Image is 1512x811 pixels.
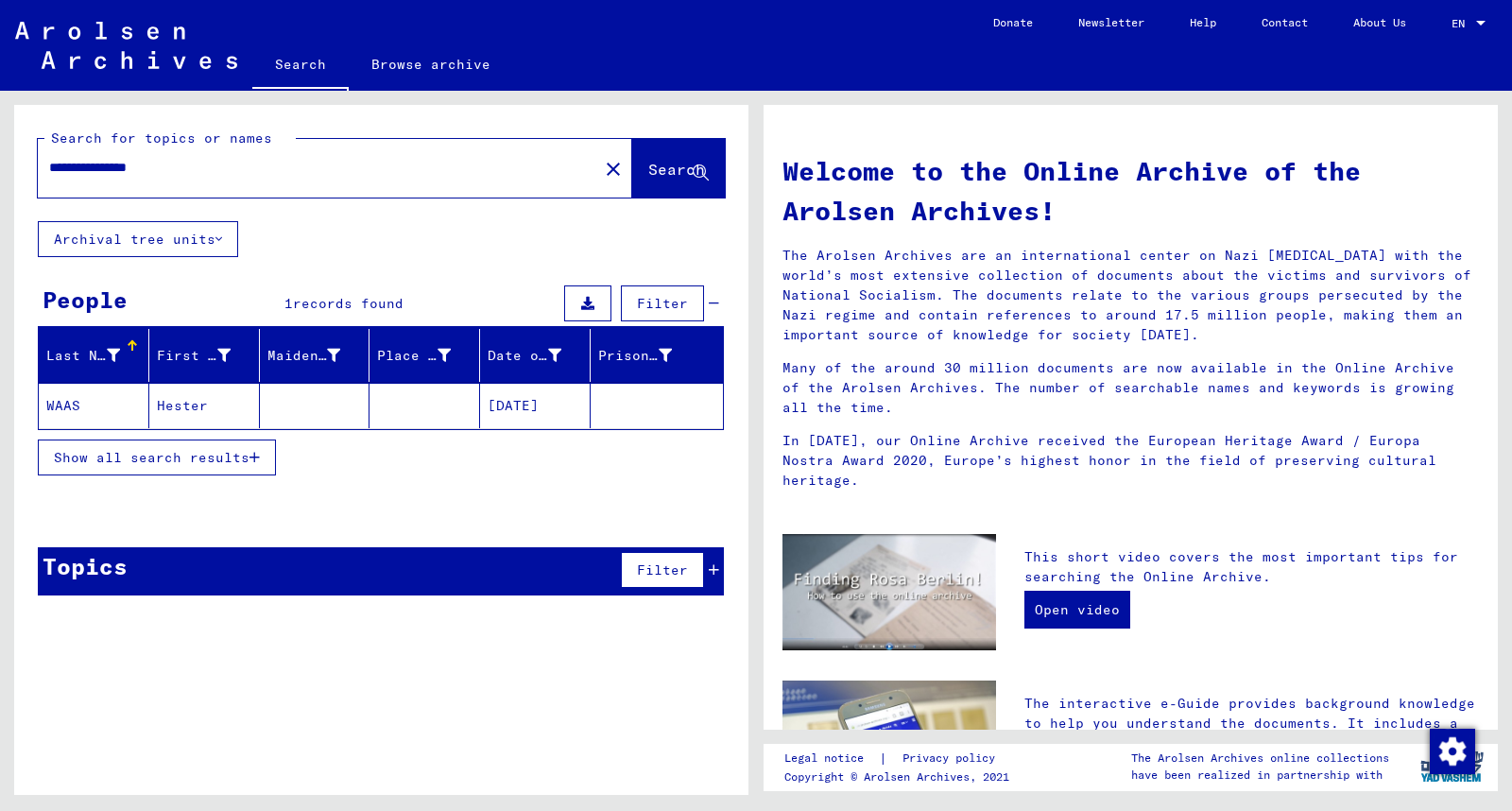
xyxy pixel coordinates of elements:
[488,340,590,371] div: Date of Birth
[1131,750,1389,767] p: The Arolsen Archives online collections
[38,440,276,475] button: Show all search results
[637,295,688,312] span: Filter
[598,340,700,371] div: Prisoner #
[15,22,237,69] img: Arolsen_neg.svg
[149,383,260,428] mat-cell: Hester
[252,42,349,91] a: Search
[38,221,238,257] button: Archival tree units
[46,340,148,371] div: Last Name
[488,346,561,366] div: Date of Birth
[1430,729,1475,774] img: Change consent
[648,160,705,179] span: Search
[369,329,480,382] mat-header-cell: Place of Birth
[784,749,879,768] a: Legal notice
[1131,767,1389,784] p: have been realized in partnership with
[284,295,293,312] span: 1
[632,139,725,198] button: Search
[39,329,149,382] mat-header-cell: Last Name
[39,383,149,428] mat-cell: WAAS
[1024,591,1130,629] a: Open video
[480,329,591,382] mat-header-cell: Date of Birth
[621,285,704,321] button: Filter
[1417,743,1487,790] img: yv_logo.png
[377,340,479,371] div: Place of Birth
[591,329,723,382] mat-header-cell: Prisoner #
[621,552,704,588] button: Filter
[267,346,341,366] div: Maiden Name
[887,749,1018,768] a: Privacy policy
[784,768,1018,785] p: Copyright © Arolsen Archives, 2021
[784,749,1018,768] div: |
[782,431,1479,491] p: In [DATE], our Online Archive received the European Heritage Award / Europa Nostra Award 2020, Eu...
[782,534,996,650] img: video.jpg
[637,561,688,578] span: Filter
[602,158,625,181] mat-icon: close
[267,340,369,371] div: Maiden Name
[157,346,231,366] div: First Name
[157,340,259,371] div: First Name
[46,346,120,366] div: Last Name
[598,346,672,366] div: Prisoner #
[349,42,513,87] a: Browse archive
[293,295,404,312] span: records found
[1024,547,1479,587] p: This short video covers the most important tips for searching the Online Archive.
[149,329,260,382] mat-header-cell: First Name
[782,246,1479,345] p: The Arolsen Archives are an international center on Nazi [MEDICAL_DATA] with the world’s most ext...
[1024,694,1479,793] p: The interactive e-Guide provides background knowledge to help you understand the documents. It in...
[54,449,249,466] span: Show all search results
[43,283,128,317] div: People
[377,346,451,366] div: Place of Birth
[1452,17,1472,30] span: EN
[782,151,1479,231] h1: Welcome to the Online Archive of the Arolsen Archives!
[594,149,632,187] button: Clear
[782,358,1479,418] p: Many of the around 30 million documents are now available in the Online Archive of the Arolsen Ar...
[51,129,272,147] mat-label: Search for topics or names
[480,383,591,428] mat-cell: [DATE]
[43,549,128,583] div: Topics
[260,329,370,382] mat-header-cell: Maiden Name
